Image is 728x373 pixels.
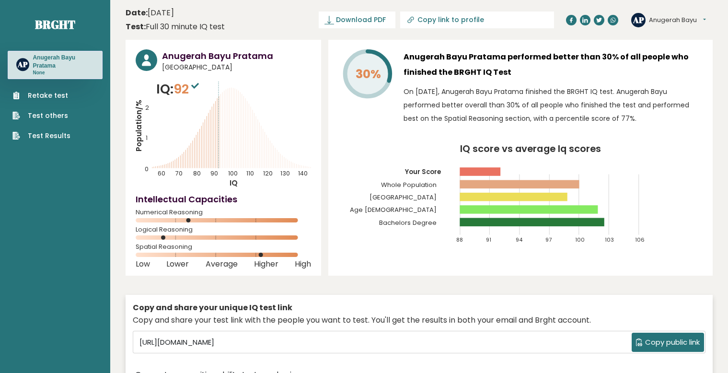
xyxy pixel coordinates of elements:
tspan: 70 [175,169,183,177]
tspan: 100 [575,236,585,244]
tspan: IQ score vs average Iq scores [461,142,601,155]
tspan: 140 [299,169,308,177]
span: Low [136,262,150,266]
div: Copy and share your unique IQ test link [133,302,705,314]
tspan: IQ [230,178,238,188]
span: Higher [254,262,278,266]
tspan: 30% [356,66,381,82]
a: Retake test [12,91,70,101]
tspan: 1 [146,134,148,142]
tspan: 103 [605,236,614,244]
span: Copy public link [645,337,700,348]
tspan: 130 [280,169,290,177]
tspan: Your Score [404,167,441,176]
span: Download PDF [336,15,386,25]
span: Lower [166,262,189,266]
span: Logical Reasoning [136,228,311,232]
tspan: 100 [228,169,238,177]
tspan: 97 [545,236,552,244]
tspan: 60 [158,169,165,177]
h3: Anugerah Bayu Pratama [33,54,94,70]
button: Copy public link [632,333,704,352]
tspan: 0 [145,165,149,173]
tspan: 91 [486,236,491,244]
a: Test others [12,111,70,121]
span: Average [206,262,238,266]
text: AP [633,14,644,25]
tspan: Population/% [134,100,144,152]
a: Download PDF [319,12,395,28]
p: On [DATE], Anugerah Bayu Pratama finished the BRGHT IQ test. Anugerah Bayu performed better overa... [404,85,703,125]
tspan: 90 [210,169,218,177]
text: AP [17,60,28,70]
tspan: 106 [635,236,645,244]
span: 92 [173,80,201,98]
tspan: 94 [516,236,523,244]
a: Brght [35,17,75,32]
b: Date: [126,7,148,18]
p: None [33,70,94,76]
h3: Anugerah Bayu Pratama performed better than 30% of all people who finished the BRGHT IQ Test [404,49,703,80]
tspan: 2 [145,104,149,112]
tspan: 110 [246,169,254,177]
a: Test Results [12,131,70,141]
tspan: 88 [456,236,463,244]
p: IQ: [156,80,201,99]
span: [GEOGRAPHIC_DATA] [162,62,311,72]
b: Test: [126,21,146,32]
tspan: Whole Population [381,180,437,189]
tspan: Bachelors Degree [379,218,437,227]
tspan: 120 [264,169,273,177]
tspan: 80 [193,169,201,177]
span: Numerical Reasoning [136,210,311,214]
tspan: Age [DEMOGRAPHIC_DATA] [350,205,437,214]
time: [DATE] [126,7,174,19]
h3: Anugerah Bayu Pratama [162,49,311,62]
button: Anugerah Bayu [649,15,706,25]
span: High [295,262,311,266]
tspan: [GEOGRAPHIC_DATA] [370,193,437,202]
h4: Intellectual Capacities [136,193,311,206]
span: Spatial Reasoning [136,245,311,249]
div: Full 30 minute IQ test [126,21,225,33]
div: Copy and share your test link with the people you want to test. You'll get the results in both yo... [133,315,705,326]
